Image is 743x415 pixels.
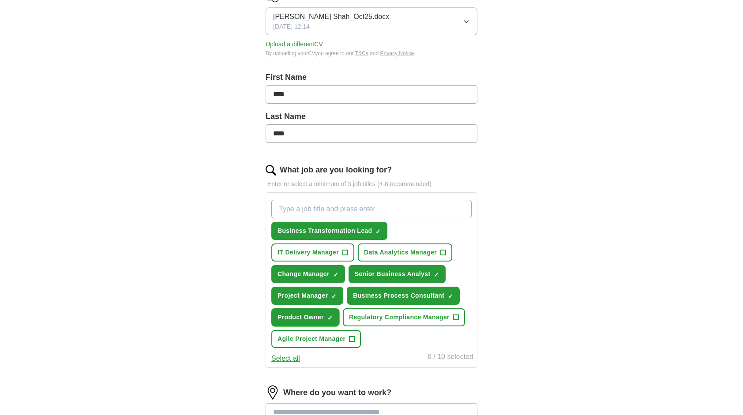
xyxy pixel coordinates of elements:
span: Senior Business Analyst [355,269,431,279]
span: Product Owner [278,313,324,322]
button: Regulatory Compliance Manager [343,308,465,326]
span: ✓ [375,228,381,235]
label: What job are you looking for? [280,164,392,176]
a: T&Cs [355,50,368,56]
button: Product Owner✓ [271,308,339,326]
div: 6 / 10 selected [428,351,473,364]
span: IT Delivery Manager [278,248,339,257]
label: Where do you want to work? [283,387,391,399]
span: [DATE] 12:14 [273,22,310,31]
span: Change Manager [278,269,330,279]
div: By uploading your CV you agree to our and . [266,49,477,57]
span: ✓ [327,314,333,322]
p: Enter or select a minimum of 3 job titles (4-8 recommended) [266,179,477,189]
label: First Name [266,71,477,83]
span: Agile Project Manager [278,334,345,344]
img: location.png [266,385,280,400]
button: Select all [271,353,300,364]
button: IT Delivery Manager [271,243,354,262]
button: [PERSON_NAME] Shah_Oct25.docx[DATE] 12:14 [266,7,477,35]
button: Upload a differentCV [266,40,323,49]
button: Senior Business Analyst✓ [349,265,446,283]
span: Project Manager [278,291,328,300]
span: ✓ [333,271,338,278]
button: Change Manager✓ [271,265,345,283]
span: ✓ [448,293,453,300]
button: Project Manager✓ [271,287,343,305]
span: Business Process Consultant [353,291,444,300]
span: [PERSON_NAME] Shah_Oct25.docx [273,11,389,22]
span: Business Transformation Lead [278,226,372,236]
span: ✓ [434,271,439,278]
button: Agile Project Manager [271,330,361,348]
img: search.png [266,165,276,176]
input: Type a job title and press enter [271,200,472,218]
span: Data Analytics Manager [364,248,437,257]
label: Last Name [266,111,477,123]
span: ✓ [331,293,337,300]
span: Regulatory Compliance Manager [349,313,450,322]
button: Data Analytics Manager [358,243,452,262]
button: Business Process Consultant✓ [347,287,460,305]
a: Privacy Notice [380,50,414,56]
button: Business Transformation Lead✓ [271,222,387,240]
